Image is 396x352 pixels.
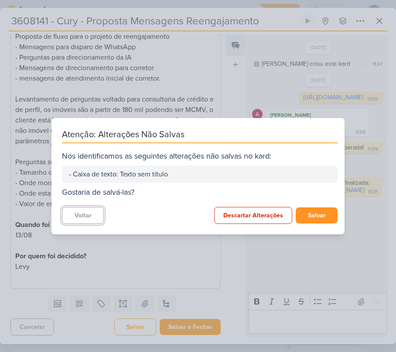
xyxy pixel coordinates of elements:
button: Descartar Alterações [214,207,292,224]
div: - Caixa de texto: Texto sem título [69,169,331,179]
button: Voltar [62,207,104,224]
button: Salvar [296,207,338,223]
div: Gostaria de salvá-las? [62,186,338,198]
div: Atenção: Alterações Não Salvas [62,129,338,143]
div: Nós identificamos as seguintes alterações não salvas no kard: [62,150,338,162]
